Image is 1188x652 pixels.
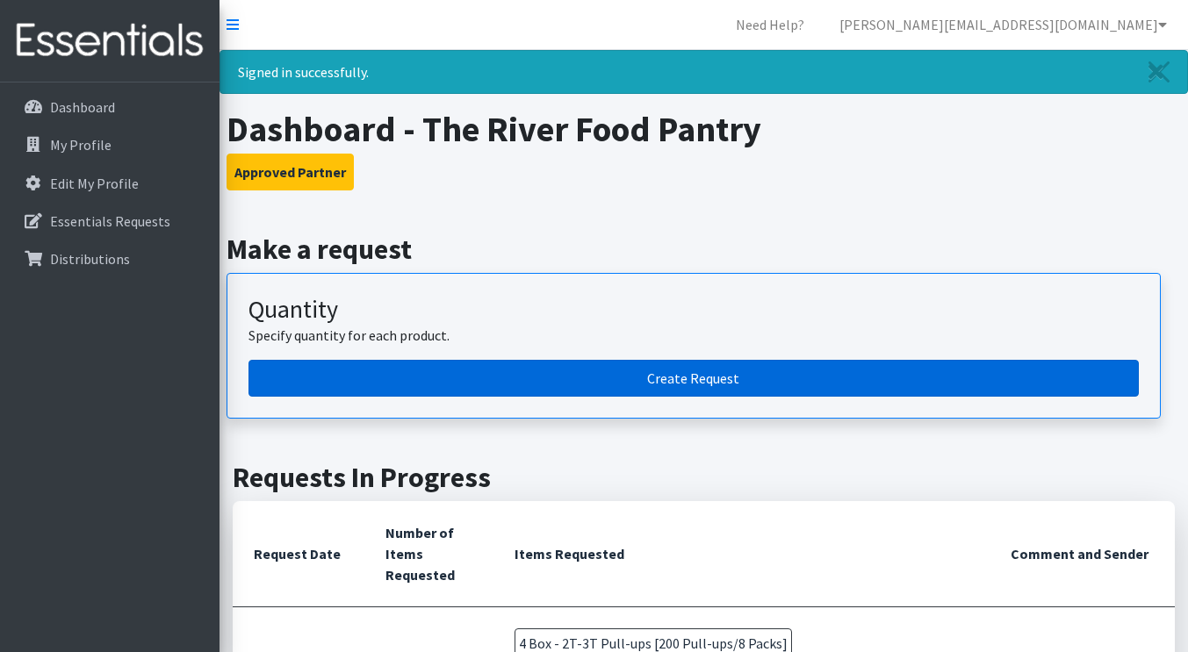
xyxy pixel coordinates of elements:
[50,175,139,192] p: Edit My Profile
[990,501,1175,607] th: Comment and Sender
[227,233,1182,266] h2: Make a request
[7,90,212,125] a: Dashboard
[7,241,212,276] a: Distributions
[7,204,212,239] a: Essentials Requests
[493,501,990,607] th: Items Requested
[7,11,212,70] img: HumanEssentials
[233,461,1175,494] h2: Requests In Progress
[50,98,115,116] p: Dashboard
[722,7,818,42] a: Need Help?
[227,154,354,190] button: Approved Partner
[364,501,493,607] th: Number of Items Requested
[233,501,364,607] th: Request Date
[227,108,1182,150] h1: Dashboard - The River Food Pantry
[825,7,1181,42] a: [PERSON_NAME][EMAIL_ADDRESS][DOMAIN_NAME]
[1131,51,1187,93] a: Close
[248,295,1139,325] h3: Quantity
[7,127,212,162] a: My Profile
[7,166,212,201] a: Edit My Profile
[248,360,1139,397] a: Create a request by quantity
[50,136,112,154] p: My Profile
[220,50,1188,94] div: Signed in successfully.
[50,212,170,230] p: Essentials Requests
[248,325,1139,346] p: Specify quantity for each product.
[50,250,130,268] p: Distributions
